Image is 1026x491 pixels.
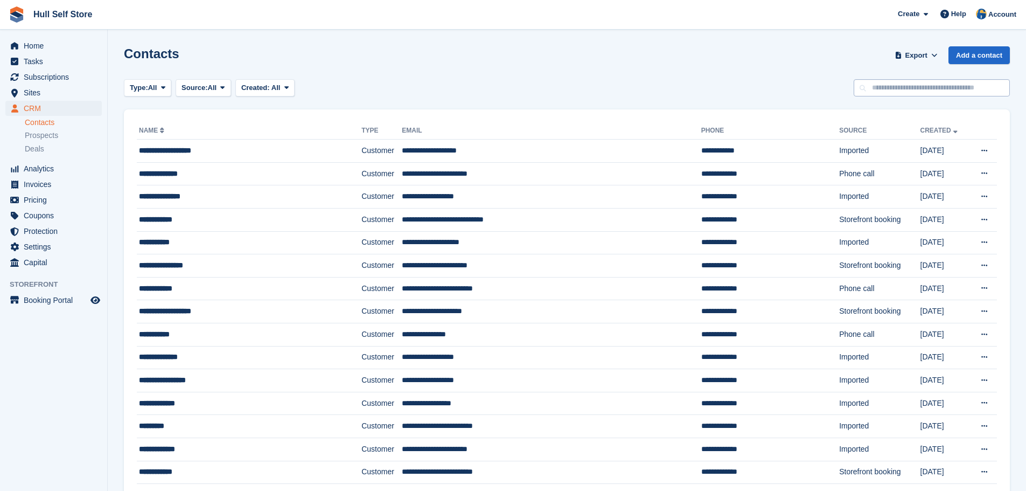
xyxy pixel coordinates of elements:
td: Imported [839,346,920,369]
a: menu [5,224,102,239]
td: Customer [361,162,402,185]
td: Customer [361,300,402,323]
img: Hull Self Store [976,9,987,19]
th: Phone [701,122,840,140]
td: Storefront booking [839,461,920,484]
button: Type: All [124,79,171,97]
span: Sites [24,85,88,100]
span: Analytics [24,161,88,176]
td: Phone call [839,277,920,300]
td: [DATE] [920,369,969,392]
button: Created: All [235,79,295,97]
td: Customer [361,369,402,392]
td: Phone call [839,162,920,185]
a: Hull Self Store [29,5,96,23]
span: Tasks [24,54,88,69]
td: Imported [839,438,920,461]
button: Source: All [176,79,231,97]
span: Invoices [24,177,88,192]
a: menu [5,85,102,100]
span: Settings [24,239,88,254]
span: Help [951,9,966,19]
span: Capital [24,255,88,270]
a: menu [5,192,102,208]
td: Phone call [839,323,920,346]
th: Type [361,122,402,140]
span: Deals [25,144,44,154]
td: Customer [361,461,402,484]
td: Customer [361,140,402,163]
td: [DATE] [920,323,969,346]
td: [DATE] [920,415,969,438]
td: [DATE] [920,254,969,278]
span: All [148,82,157,93]
img: stora-icon-8386f47178a22dfd0bd8f6a31ec36ba5ce8667c1dd55bd0f319d3a0aa187defe.svg [9,6,25,23]
td: Imported [839,231,920,254]
a: menu [5,70,102,85]
a: Created [920,127,960,134]
span: Created: [241,84,270,92]
td: Storefront booking [839,300,920,323]
a: Preview store [89,294,102,307]
a: menu [5,255,102,270]
td: Customer [361,185,402,209]
span: Coupons [24,208,88,223]
td: [DATE] [920,300,969,323]
td: Imported [839,185,920,209]
span: Protection [24,224,88,239]
span: Subscriptions [24,70,88,85]
span: Booking Portal [24,293,88,308]
td: [DATE] [920,231,969,254]
a: menu [5,293,102,308]
a: Name [139,127,166,134]
th: Email [402,122,701,140]
span: CRM [24,101,88,116]
td: [DATE] [920,346,969,369]
span: Home [24,38,88,53]
a: menu [5,38,102,53]
td: [DATE] [920,140,969,163]
a: menu [5,208,102,223]
td: Customer [361,231,402,254]
td: Imported [839,415,920,438]
span: All [271,84,281,92]
td: Imported [839,140,920,163]
td: Customer [361,392,402,415]
span: Pricing [24,192,88,208]
td: Customer [361,277,402,300]
a: Contacts [25,117,102,128]
td: [DATE] [920,162,969,185]
th: Source [839,122,920,140]
a: Prospects [25,130,102,141]
a: menu [5,239,102,254]
span: Source: [182,82,207,93]
span: Storefront [10,279,107,290]
td: Imported [839,392,920,415]
h1: Contacts [124,46,179,61]
td: Customer [361,346,402,369]
td: Storefront booking [839,208,920,231]
td: Storefront booking [839,254,920,278]
td: [DATE] [920,392,969,415]
span: Account [988,9,1016,20]
span: All [208,82,217,93]
a: menu [5,54,102,69]
a: menu [5,101,102,116]
td: Customer [361,323,402,346]
span: Prospects [25,130,58,141]
td: [DATE] [920,461,969,484]
span: Type: [130,82,148,93]
span: Export [905,50,927,61]
a: Add a contact [948,46,1010,64]
td: [DATE] [920,438,969,461]
td: Customer [361,415,402,438]
td: Imported [839,369,920,392]
span: Create [898,9,919,19]
td: Customer [361,438,402,461]
td: [DATE] [920,208,969,231]
td: Customer [361,254,402,278]
td: Customer [361,208,402,231]
td: [DATE] [920,277,969,300]
td: [DATE] [920,185,969,209]
a: Deals [25,143,102,155]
